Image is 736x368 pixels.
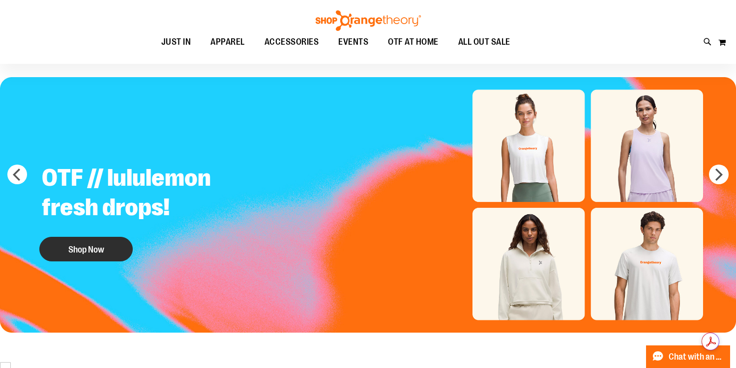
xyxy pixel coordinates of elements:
[39,237,133,261] button: Shop Now
[709,165,729,184] button: next
[646,345,731,368] button: Chat with an Expert
[34,156,279,232] h2: OTF // lululemon fresh drops!
[338,31,368,53] span: EVENTS
[7,165,27,184] button: prev
[669,352,724,362] span: Chat with an Expert
[388,31,439,53] span: OTF AT HOME
[161,31,191,53] span: JUST IN
[314,10,422,31] img: Shop Orangetheory
[265,31,319,53] span: ACCESSORIES
[34,156,279,266] a: OTF // lululemon fresh drops! Shop Now
[458,31,510,53] span: ALL OUT SALE
[210,31,245,53] span: APPAREL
